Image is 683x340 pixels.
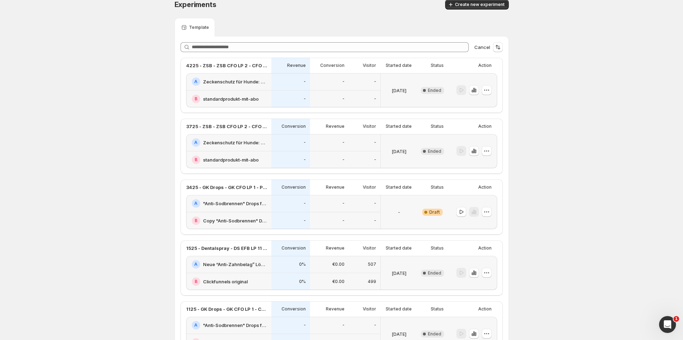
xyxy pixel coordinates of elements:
[386,63,412,68] p: Started date
[186,184,267,191] p: 3425 - GK Drops - GK CFO LP 1 - Pop-up Offer
[195,157,197,163] h2: B
[326,306,344,312] p: Revenue
[326,245,344,251] p: Revenue
[428,270,441,276] span: Ended
[195,96,197,102] h2: B
[363,245,376,251] p: Visitor
[374,96,376,102] p: -
[428,88,441,93] span: Ended
[374,140,376,145] p: -
[194,201,197,206] h2: A
[203,78,267,85] h2: Zeckenschutz für Hunde: Jetzt unschlagbaren Neukunden Deal sichern!
[659,316,676,333] iframe: Intercom live chat
[374,201,376,206] p: -
[363,124,376,129] p: Visitor
[195,218,197,223] h2: B
[194,79,197,84] h2: A
[194,140,197,145] h2: A
[189,25,209,30] p: Template
[332,262,344,267] p: €0.00
[478,63,492,68] p: Action
[428,331,441,337] span: Ended
[386,184,412,190] p: Started date
[368,262,376,267] p: 507
[470,40,494,54] button: Cancel
[326,124,344,129] p: Revenue
[478,184,492,190] p: Action
[363,306,376,312] p: Visitor
[194,322,197,328] h2: A
[363,63,376,68] p: Visitor
[203,95,259,102] h2: standardprodukt-mit-abo
[368,279,376,284] p: 499
[342,201,344,206] p: -
[474,44,490,51] span: Cancel
[304,322,306,328] p: -
[386,245,412,251] p: Started date
[392,270,406,277] p: [DATE]
[392,330,406,338] p: [DATE]
[304,157,306,163] p: -
[455,2,505,7] span: Create new experiment
[195,279,197,284] h2: B
[429,209,440,215] span: Draft
[175,0,216,9] span: Experiments
[342,79,344,84] p: -
[186,62,267,69] p: 4225 - ZSB - ZSB CFO LP 2 - CFO vs. PDP (above the fold)
[282,306,306,312] p: Conversion
[398,209,400,216] p: -
[287,63,306,68] p: Revenue
[282,245,306,251] p: Conversion
[282,124,306,129] p: Conversion
[374,157,376,163] p: -
[386,306,412,312] p: Started date
[374,218,376,223] p: -
[203,261,267,268] h2: Neue “Anti-Zahnbelag” Lösung bis zu 4x effektiver als die Zahnbürste
[304,140,306,145] p: -
[374,322,376,328] p: -
[493,42,503,52] button: Sort the results
[203,139,267,146] h2: Zeckenschutz für Hunde: Jetzt unschlagbaren Neukunden Deal sichern!
[342,218,344,223] p: -
[186,306,267,313] p: 1125 - GK Drops - GK CFO LP 1 - CFO 1 vs CFO 2
[299,262,306,267] p: 0%
[203,322,267,329] h2: "Anti-Sodbrennen" Drops für deinen Hund: Jetzt Neukunden Deal sichern!
[186,245,267,252] p: 1525 - Dentalspray - DS EFB LP 11 - Taboola Test CTA
[326,184,344,190] p: Revenue
[304,96,306,102] p: -
[304,79,306,84] p: -
[203,156,259,163] h2: standardprodukt-mit-abo
[478,245,492,251] p: Action
[332,279,344,284] p: €0.00
[431,184,444,190] p: Status
[428,149,441,154] span: Ended
[282,184,306,190] p: Conversion
[478,306,492,312] p: Action
[194,262,197,267] h2: A
[304,218,306,223] p: -
[203,278,248,285] h2: Clickfunnels original
[431,245,444,251] p: Status
[342,157,344,163] p: -
[392,148,406,155] p: [DATE]
[186,123,267,130] p: 3725 - ZSB - ZSB CFO LP 2 - CFO vs. PDP
[363,184,376,190] p: Visitor
[203,200,267,207] h2: "Anti-Sodbrennen" Drops für deinen Hund: Jetzt Neukunden Deal sichern!
[386,124,412,129] p: Started date
[342,140,344,145] p: -
[299,279,306,284] p: 0%
[478,124,492,129] p: Action
[304,201,306,206] p: -
[392,87,406,94] p: [DATE]
[342,96,344,102] p: -
[320,63,344,68] p: Conversion
[203,217,267,224] h2: Copy "Anti-Sodbrennen" Drops für deinen Hund: Jetzt Deal sichern!
[431,306,444,312] p: Status
[374,79,376,84] p: -
[342,322,344,328] p: -
[431,124,444,129] p: Status
[431,63,444,68] p: Status
[673,316,679,322] span: 1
